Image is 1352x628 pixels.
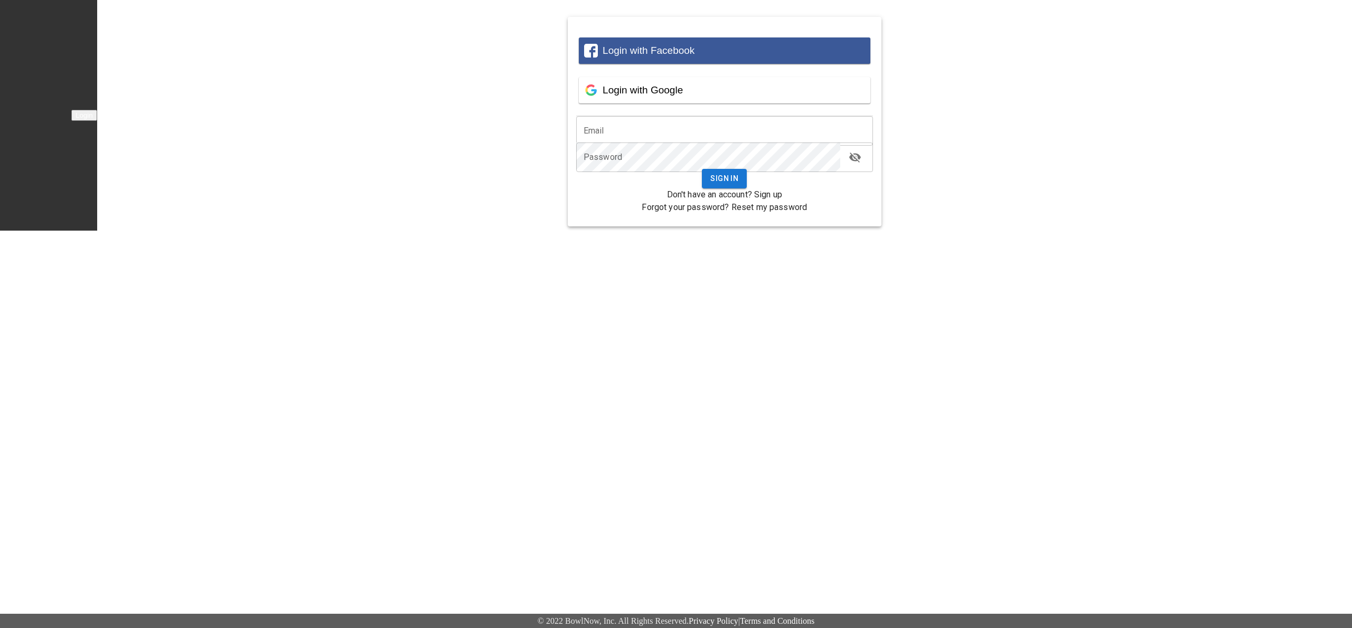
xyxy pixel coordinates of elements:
[538,616,689,625] span: © 2022 BowlNow, Inc. All Rights Reserved.
[5,109,63,119] img: logo
[844,147,866,168] button: toggle password visibility
[579,37,870,64] button: Login with Facebook
[689,616,738,625] a: Privacy Policy
[731,202,808,212] a: Reset my password
[603,45,694,56] span: Login with Facebook
[702,169,747,188] button: Sign In
[71,110,97,121] button: Login
[576,201,873,214] p: Forgot your password?
[740,616,814,625] a: Terms and Conditions
[603,84,683,96] span: Login with Google
[576,188,873,201] p: Don't have an account?
[579,77,870,103] button: Login with Google
[754,189,782,199] a: Sign up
